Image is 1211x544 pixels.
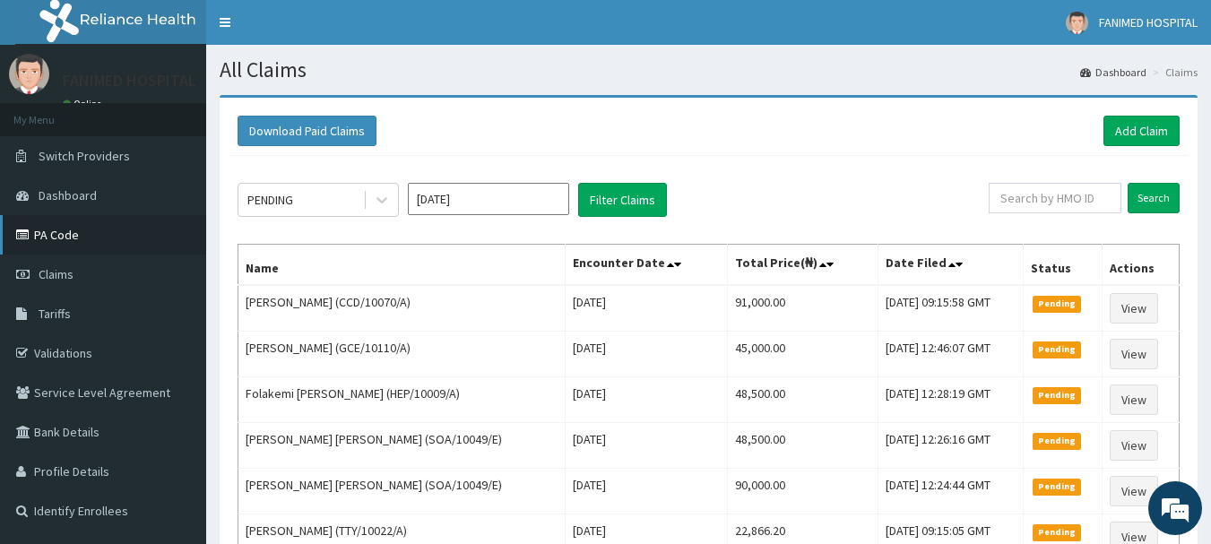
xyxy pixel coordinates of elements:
span: Claims [39,266,74,282]
img: d_794563401_company_1708531726252_794563401 [33,90,73,134]
p: FANIMED HOSPITAL [63,73,196,89]
td: 48,500.00 [728,377,878,423]
th: Name [238,245,566,286]
th: Total Price(₦) [728,245,878,286]
td: [PERSON_NAME] (GCE/10110/A) [238,332,566,377]
th: Status [1023,245,1103,286]
a: Online [63,98,106,110]
td: [DATE] [566,377,728,423]
li: Claims [1148,65,1198,80]
td: [PERSON_NAME] [PERSON_NAME] (SOA/10049/E) [238,469,566,514]
input: Select Month and Year [408,183,569,215]
span: We're online! [104,160,247,341]
div: PENDING [247,191,293,209]
button: Download Paid Claims [238,116,376,146]
span: Switch Providers [39,148,130,164]
td: [DATE] 12:46:07 GMT [878,332,1023,377]
h1: All Claims [220,58,1198,82]
a: View [1110,384,1158,415]
th: Date Filed [878,245,1023,286]
span: Pending [1033,479,1082,495]
span: Pending [1033,387,1082,403]
td: [DATE] 12:24:44 GMT [878,469,1023,514]
td: [DATE] [566,469,728,514]
td: Folakemi [PERSON_NAME] (HEP/10009/A) [238,377,566,423]
td: [DATE] 12:26:16 GMT [878,423,1023,469]
a: View [1110,339,1158,369]
span: Pending [1033,524,1082,540]
td: 90,000.00 [728,469,878,514]
a: View [1110,430,1158,461]
a: Add Claim [1103,116,1180,146]
div: Minimize live chat window [294,9,337,52]
input: Search [1128,183,1180,213]
span: Tariffs [39,306,71,322]
td: 48,500.00 [728,423,878,469]
td: [DATE] [566,423,728,469]
input: Search by HMO ID [989,183,1121,213]
td: [DATE] 12:28:19 GMT [878,377,1023,423]
td: [DATE] [566,332,728,377]
td: [DATE] 09:15:58 GMT [878,285,1023,332]
td: [DATE] [566,285,728,332]
a: View [1110,293,1158,324]
span: FANIMED HOSPITAL [1099,14,1198,30]
textarea: Type your message and hit 'Enter' [9,358,342,420]
th: Actions [1103,245,1180,286]
a: Dashboard [1080,65,1146,80]
a: View [1110,476,1158,506]
img: User Image [1066,12,1088,34]
td: [PERSON_NAME] [PERSON_NAME] (SOA/10049/E) [238,423,566,469]
div: Chat with us now [93,100,301,124]
span: Dashboard [39,187,97,203]
th: Encounter Date [566,245,728,286]
td: 45,000.00 [728,332,878,377]
span: Pending [1033,341,1082,358]
button: Filter Claims [578,183,667,217]
span: Pending [1033,433,1082,449]
img: User Image [9,54,49,94]
td: [PERSON_NAME] (CCD/10070/A) [238,285,566,332]
span: Pending [1033,296,1082,312]
td: 91,000.00 [728,285,878,332]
